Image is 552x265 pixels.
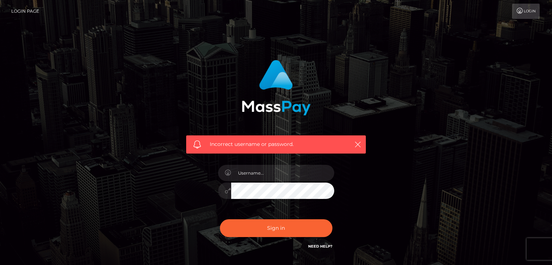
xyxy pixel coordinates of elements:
[512,4,540,19] a: Login
[11,4,39,19] a: Login Page
[210,140,342,148] span: Incorrect username or password.
[231,165,334,181] input: Username...
[308,244,332,249] a: Need Help?
[242,60,311,115] img: MassPay Login
[220,219,332,237] button: Sign in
